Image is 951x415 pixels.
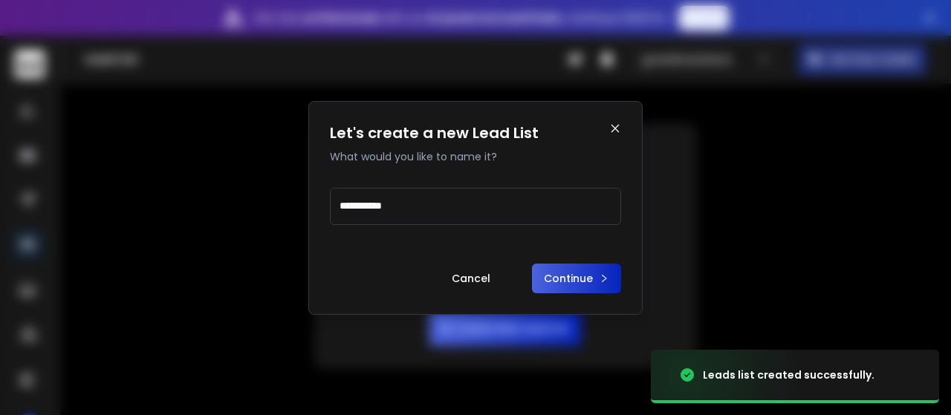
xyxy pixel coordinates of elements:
[440,264,502,293] button: Cancel
[330,149,539,164] p: What would you like to name it?
[703,367,874,382] div: Leads list created successfully.
[330,122,539,143] h1: Let's create a new Lead List
[532,264,621,293] button: Continue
